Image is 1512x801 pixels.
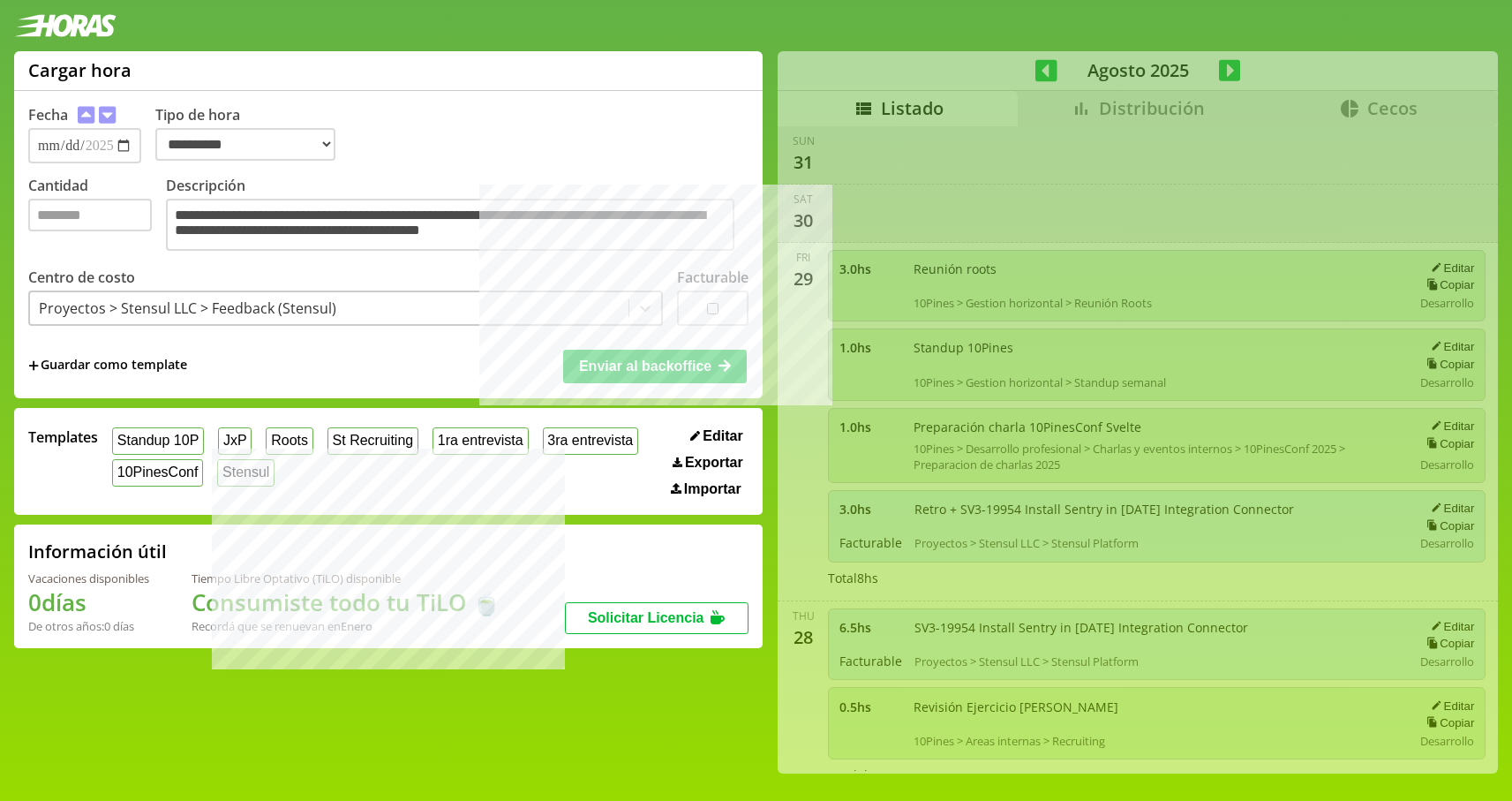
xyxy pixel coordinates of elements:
[155,105,350,163] label: Tipo de hora
[341,618,372,634] b: Enero
[327,427,418,455] button: St Recruiting
[192,571,500,586] div: Tiempo Libre Optativo (TiLO) disponible
[28,105,68,125] label: Fecha
[685,427,748,445] button: Editar
[155,128,335,161] select: Tipo de hora
[14,14,117,37] img: logotipo
[28,586,149,618] h1: 0 días
[685,455,743,471] span: Exportar
[266,427,312,455] button: Roots
[192,618,500,634] div: Recordá que se renuevan en
[112,427,204,455] button: Standup 10P
[112,459,203,487] button: 10PinesConf
[28,356,39,375] span: +
[28,176,166,255] label: Cantidad
[28,58,132,82] h1: Cargar hora
[28,356,187,375] span: +Guardar como template
[667,454,748,472] button: Exportar
[563,350,747,383] button: Enviar al backoffice
[166,199,734,251] textarea: Descripción
[433,427,529,455] button: 1ra entrevista
[543,427,639,455] button: 3ra entrevista
[565,602,748,634] button: Solicitar Licencia
[166,176,748,255] label: Descripción
[684,481,741,497] span: Importar
[28,571,149,586] div: Vacaciones disponibles
[703,428,742,444] span: Editar
[579,359,711,374] span: Enviar al backoffice
[217,459,275,487] button: Stensul
[588,610,704,625] span: Solicitar Licencia
[192,586,500,618] h1: Consumiste todo tu TiLO 🍵
[218,427,252,455] button: JxP
[28,618,149,634] div: De otros años: 0 días
[28,540,167,563] h2: Información útil
[28,199,152,231] input: Cantidad
[39,298,336,318] div: Proyectos > Stensul LLC > Feedback (Stensul)
[28,268,135,287] label: Centro de costo
[677,268,748,287] label: Facturable
[28,427,98,447] span: Templates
